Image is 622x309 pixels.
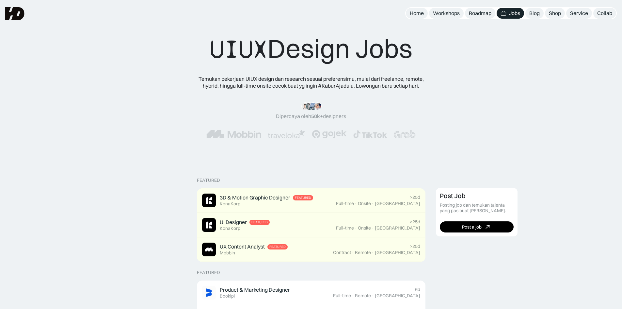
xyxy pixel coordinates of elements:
div: · [355,225,357,231]
div: Featured [197,178,220,183]
a: Workshops [429,8,464,19]
img: Job Image [202,243,216,256]
div: · [372,201,374,206]
div: Featured [295,196,311,200]
div: KonaKorp [220,226,240,231]
div: UI Designer [220,219,247,226]
div: Onsite [358,201,371,206]
div: Post Job [440,192,466,200]
div: [GEOGRAPHIC_DATA] [375,201,420,206]
img: Job Image [202,286,216,300]
a: Jobs [497,8,524,19]
a: Roadmap [465,8,495,19]
div: Shop [549,10,561,17]
div: [GEOGRAPHIC_DATA] [375,225,420,231]
img: Job Image [202,218,216,232]
div: Remote [355,293,371,299]
span: 50k+ [311,113,323,119]
div: Full-time [333,293,351,299]
a: Blog [525,8,544,19]
div: >25d [410,219,420,225]
div: Remote [355,250,371,255]
div: Featured [269,245,286,249]
a: Collab [593,8,616,19]
a: Shop [545,8,565,19]
div: · [352,250,354,255]
div: Home [410,10,424,17]
div: UX Content Analyst [220,243,265,250]
div: Dipercaya oleh designers [276,113,346,120]
div: · [355,201,357,206]
a: Job Image3D & Motion Graphic DesignerFeaturedKonaKorp>25dFull-time·Onsite·[GEOGRAPHIC_DATA] [197,188,425,213]
div: Posting job dan temukan talenta yang pas buat [PERSON_NAME]. [440,202,514,214]
div: Contract [333,250,351,255]
div: [GEOGRAPHIC_DATA] [375,250,420,255]
div: · [372,250,374,255]
div: Onsite [358,225,371,231]
div: 3D & Motion Graphic Designer [220,194,290,201]
div: Workshops [433,10,460,17]
div: Full-time [336,225,354,231]
div: 6d [415,287,420,292]
div: Jobs [509,10,520,17]
div: Product & Marketing Designer [220,286,290,293]
a: Home [406,8,428,19]
div: Service [570,10,588,17]
a: Job ImageUI DesignerFeaturedKonaKorp>25dFull-time·Onsite·[GEOGRAPHIC_DATA] [197,213,425,237]
div: Featured [251,220,268,224]
a: Job ImageProduct & Marketing DesignerBookipi6dFull-time·Remote·[GEOGRAPHIC_DATA] [197,281,425,305]
div: >25d [410,244,420,249]
div: · [352,293,354,299]
div: Featured [197,270,220,275]
div: [GEOGRAPHIC_DATA] [375,293,420,299]
img: Job Image [202,194,216,207]
div: · [372,225,374,231]
a: Post a job [440,221,514,232]
div: Blog [529,10,540,17]
span: UIUX [210,34,267,65]
div: Mobbin [220,250,235,256]
div: KonaKorp [220,201,240,207]
div: Temukan pekerjaan UIUX design dan research sesuai preferensimu, mulai dari freelance, remote, hyb... [194,76,429,89]
div: Post a job [462,224,482,230]
div: Design Jobs [210,33,412,65]
a: Job ImageUX Content AnalystFeaturedMobbin>25dContract·Remote·[GEOGRAPHIC_DATA] [197,237,425,262]
div: Roadmap [469,10,491,17]
div: Full-time [336,201,354,206]
div: · [372,293,374,299]
div: >25d [410,195,420,200]
div: Bookipi [220,293,235,299]
div: Collab [597,10,612,17]
a: Service [566,8,592,19]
